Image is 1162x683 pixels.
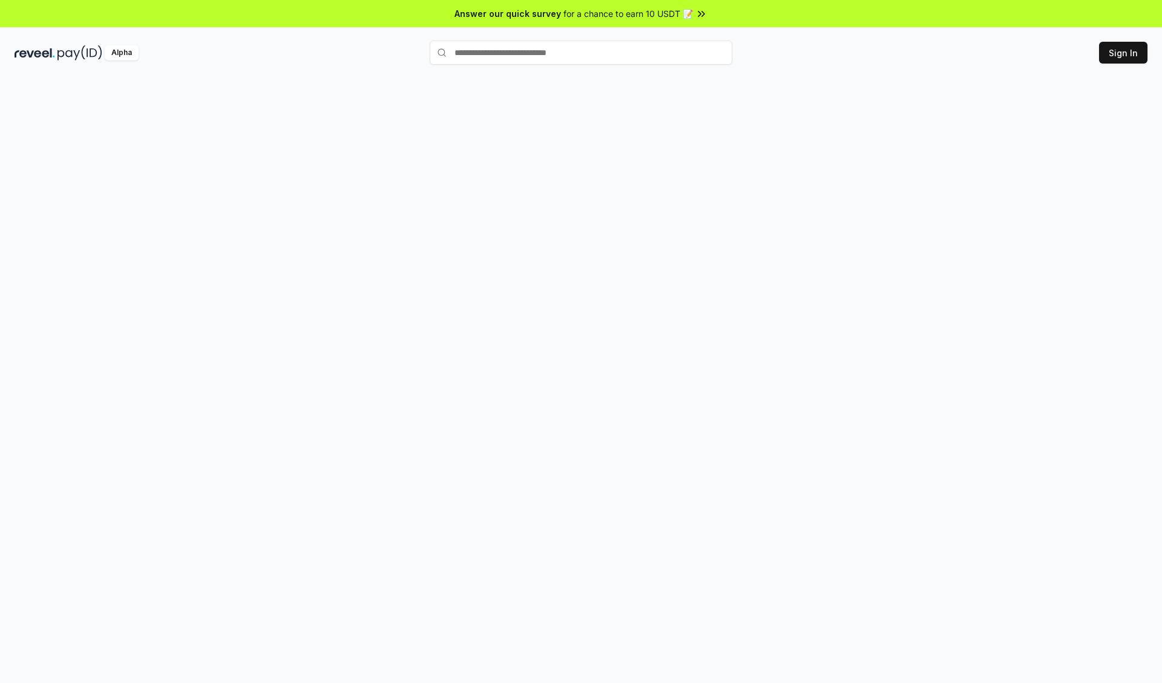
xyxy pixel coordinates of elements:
div: Alpha [105,45,139,60]
button: Sign In [1099,42,1147,64]
img: reveel_dark [15,45,55,60]
span: for a chance to earn 10 USDT 📝 [563,7,693,20]
span: Answer our quick survey [455,7,561,20]
img: pay_id [57,45,102,60]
